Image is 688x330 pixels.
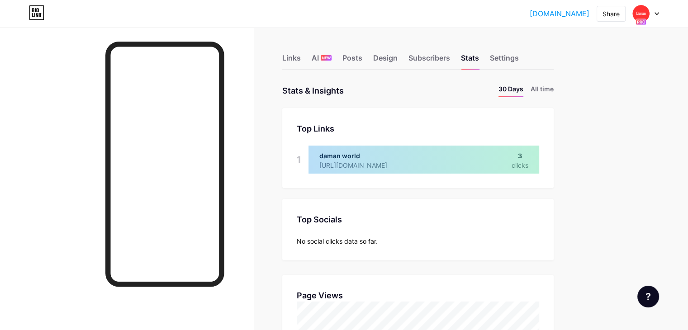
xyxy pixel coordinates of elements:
div: Share [603,9,620,19]
div: Settings [490,52,519,69]
div: Stats & Insights [282,84,344,97]
div: 1 [297,146,301,174]
li: All time [531,84,554,97]
div: Links [282,52,301,69]
img: damanworldregister [632,5,650,22]
div: Stats [461,52,479,69]
div: Subscribers [408,52,450,69]
li: 30 Days [498,84,523,97]
a: [DOMAIN_NAME] [530,8,589,19]
div: No social clicks data so far. [297,236,539,246]
div: Posts [342,52,362,69]
div: Top Socials [297,213,539,226]
div: Design [373,52,398,69]
div: AI [312,52,332,69]
span: NEW [322,55,331,61]
div: Top Links [297,123,539,135]
div: Page Views [297,289,539,302]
